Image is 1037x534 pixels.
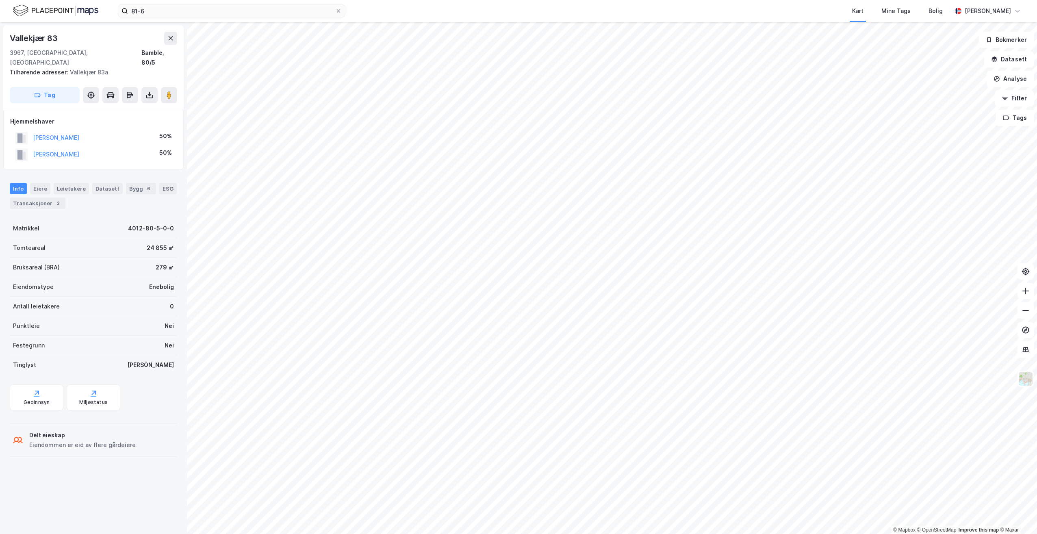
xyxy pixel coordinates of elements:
[156,263,174,272] div: 279 ㎡
[79,399,108,406] div: Miljøstatus
[13,263,60,272] div: Bruksareal (BRA)
[996,495,1037,534] iframe: Chat Widget
[10,69,70,76] span: Tilhørende adresser:
[159,148,172,158] div: 50%
[165,321,174,331] div: Nei
[917,527,957,533] a: OpenStreetMap
[929,6,943,16] div: Bolig
[126,183,156,194] div: Bygg
[10,198,65,209] div: Transaksjoner
[893,527,916,533] a: Mapbox
[29,440,136,450] div: Eiendommen er eid av flere gårdeiere
[13,224,39,233] div: Matrikkel
[10,117,177,126] div: Hjemmelshaver
[149,282,174,292] div: Enebolig
[24,399,50,406] div: Geoinnsyn
[996,495,1037,534] div: Kontrollprogram for chat
[54,199,62,207] div: 2
[881,6,911,16] div: Mine Tags
[13,302,60,311] div: Antall leietakere
[29,430,136,440] div: Delt eieskap
[996,110,1034,126] button: Tags
[13,321,40,331] div: Punktleie
[127,360,174,370] div: [PERSON_NAME]
[128,224,174,233] div: 4012-80-5-0-0
[979,32,1034,48] button: Bokmerker
[13,341,45,350] div: Festegrunn
[10,48,141,67] div: 3967, [GEOGRAPHIC_DATA], [GEOGRAPHIC_DATA]
[987,71,1034,87] button: Analyse
[147,243,174,253] div: 24 855 ㎡
[30,183,50,194] div: Eiere
[54,183,89,194] div: Leietakere
[965,6,1011,16] div: [PERSON_NAME]
[141,48,177,67] div: Bamble, 80/5
[995,90,1034,106] button: Filter
[1018,371,1033,386] img: Z
[13,4,98,18] img: logo.f888ab2527a4732fd821a326f86c7f29.svg
[159,131,172,141] div: 50%
[10,183,27,194] div: Info
[10,32,59,45] div: Vallekjær 83
[165,341,174,350] div: Nei
[13,282,54,292] div: Eiendomstype
[145,185,153,193] div: 6
[852,6,863,16] div: Kart
[984,51,1034,67] button: Datasett
[159,183,177,194] div: ESG
[128,5,335,17] input: Søk på adresse, matrikkel, gårdeiere, leietakere eller personer
[170,302,174,311] div: 0
[13,360,36,370] div: Tinglyst
[13,243,46,253] div: Tomteareal
[959,527,999,533] a: Improve this map
[92,183,123,194] div: Datasett
[10,87,80,103] button: Tag
[10,67,171,77] div: Vallekjær 83a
